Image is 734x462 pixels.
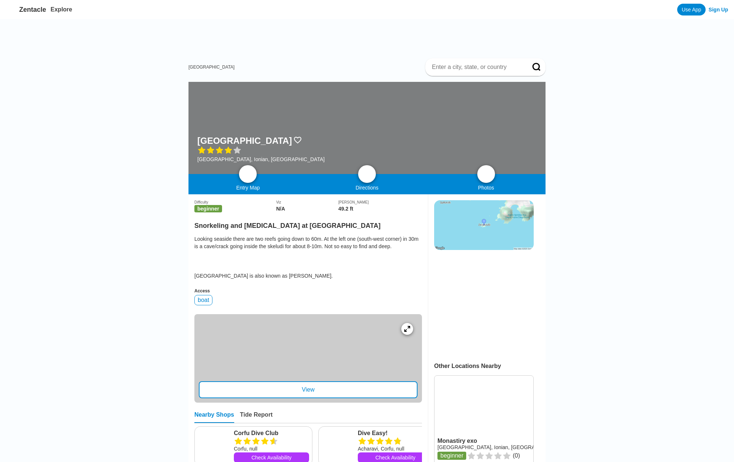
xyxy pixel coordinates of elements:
div: boat [194,295,212,305]
div: [PERSON_NAME] [338,200,422,204]
div: Nearby Shops [194,411,234,423]
img: staticmap [434,200,534,250]
div: Viz [276,200,339,204]
h2: Snorkeling and [MEDICAL_DATA] at [GEOGRAPHIC_DATA] [194,218,422,230]
div: [GEOGRAPHIC_DATA], Ionian, [GEOGRAPHIC_DATA] [197,156,325,162]
iframe: Advertisement [434,257,533,350]
iframe: Advertisement [194,19,546,52]
img: Zentacle logo [6,4,18,15]
div: Other Locations Nearby [434,363,546,369]
div: Looking seaside there are two reefs going down to 60m. At the left one (south-west corner) in 30m... [194,235,422,279]
img: map [243,170,252,178]
div: Corfu, null [234,445,309,452]
div: Photos [426,185,546,191]
a: Use App [677,4,706,15]
a: Zentacle logoZentacle [6,4,46,15]
span: Zentacle [19,6,46,14]
a: entry mapView [194,314,422,403]
div: Directions [308,185,427,191]
div: Tide Report [240,411,273,423]
div: View [199,381,418,398]
a: Corfu Dive Club [234,430,309,437]
img: directions [363,170,371,178]
a: Dive Easy! [358,430,433,437]
a: photos [477,165,495,183]
img: photos [482,170,491,178]
a: [GEOGRAPHIC_DATA] [188,65,235,70]
div: 49.2 ft [338,206,422,212]
h1: [GEOGRAPHIC_DATA] [197,136,292,146]
div: Difficulty [194,200,276,204]
div: Acharavi, Corfu, null [358,445,433,452]
div: N/A [276,206,339,212]
a: Explore [51,6,72,13]
input: Enter a city, state, or country [431,63,522,71]
div: Entry Map [188,185,308,191]
div: Access [194,288,422,293]
a: Sign Up [709,7,728,13]
a: map [239,165,257,183]
span: beginner [194,205,222,212]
